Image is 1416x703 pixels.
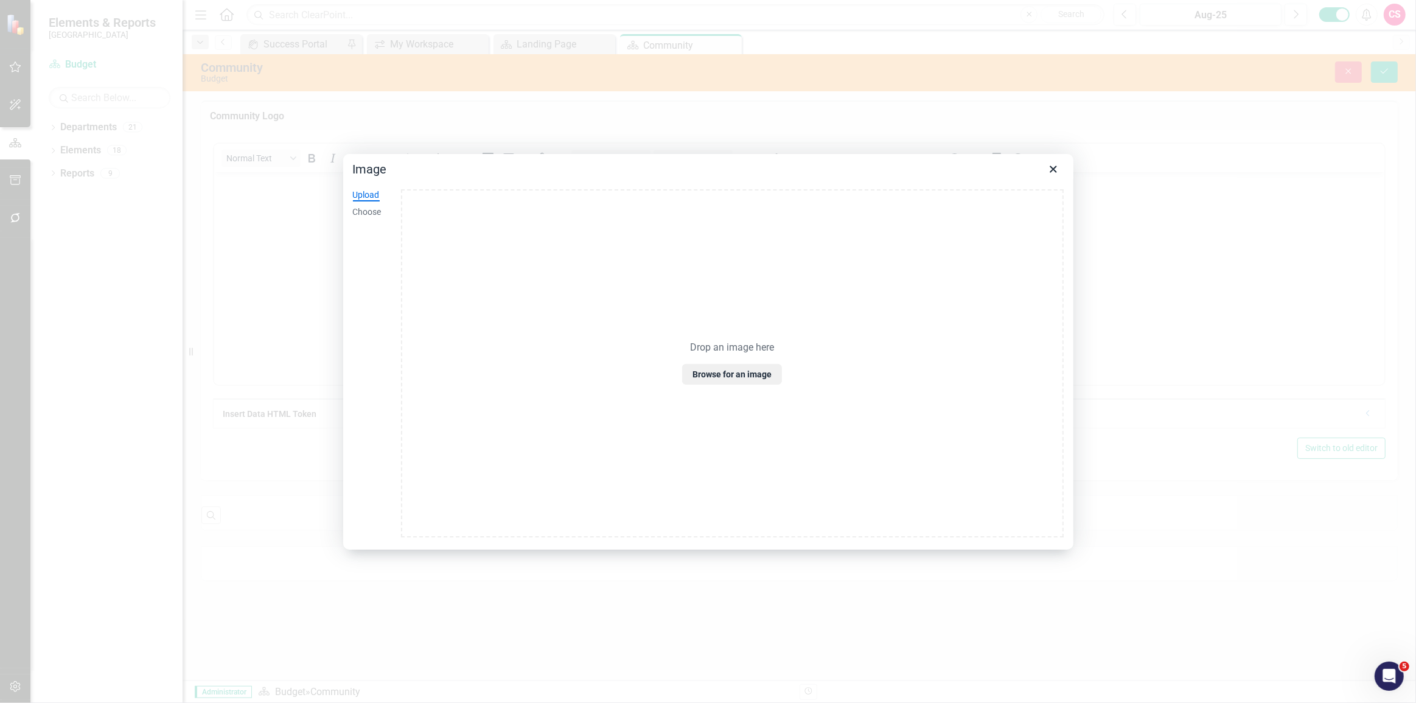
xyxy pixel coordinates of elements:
div: Upload [353,189,380,201]
div: Choose [353,206,382,219]
iframe: Intercom live chat [1375,662,1404,691]
p: Drop an image here [690,341,774,354]
button: Browse for an image [682,364,782,385]
button: Close [1043,159,1064,180]
span: 5 [1400,662,1409,671]
h1: Image [353,161,387,177]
